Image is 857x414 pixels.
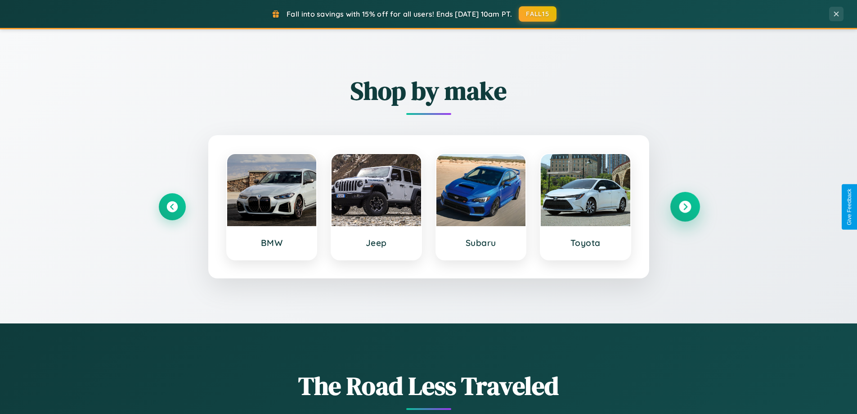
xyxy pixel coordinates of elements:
[341,237,412,248] h3: Jeep
[550,237,621,248] h3: Toyota
[519,6,556,22] button: FALL15
[445,237,517,248] h3: Subaru
[236,237,308,248] h3: BMW
[846,189,853,225] div: Give Feedback
[159,369,699,403] h1: The Road Less Traveled
[159,73,699,108] h2: Shop by make
[287,9,512,18] span: Fall into savings with 15% off for all users! Ends [DATE] 10am PT.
